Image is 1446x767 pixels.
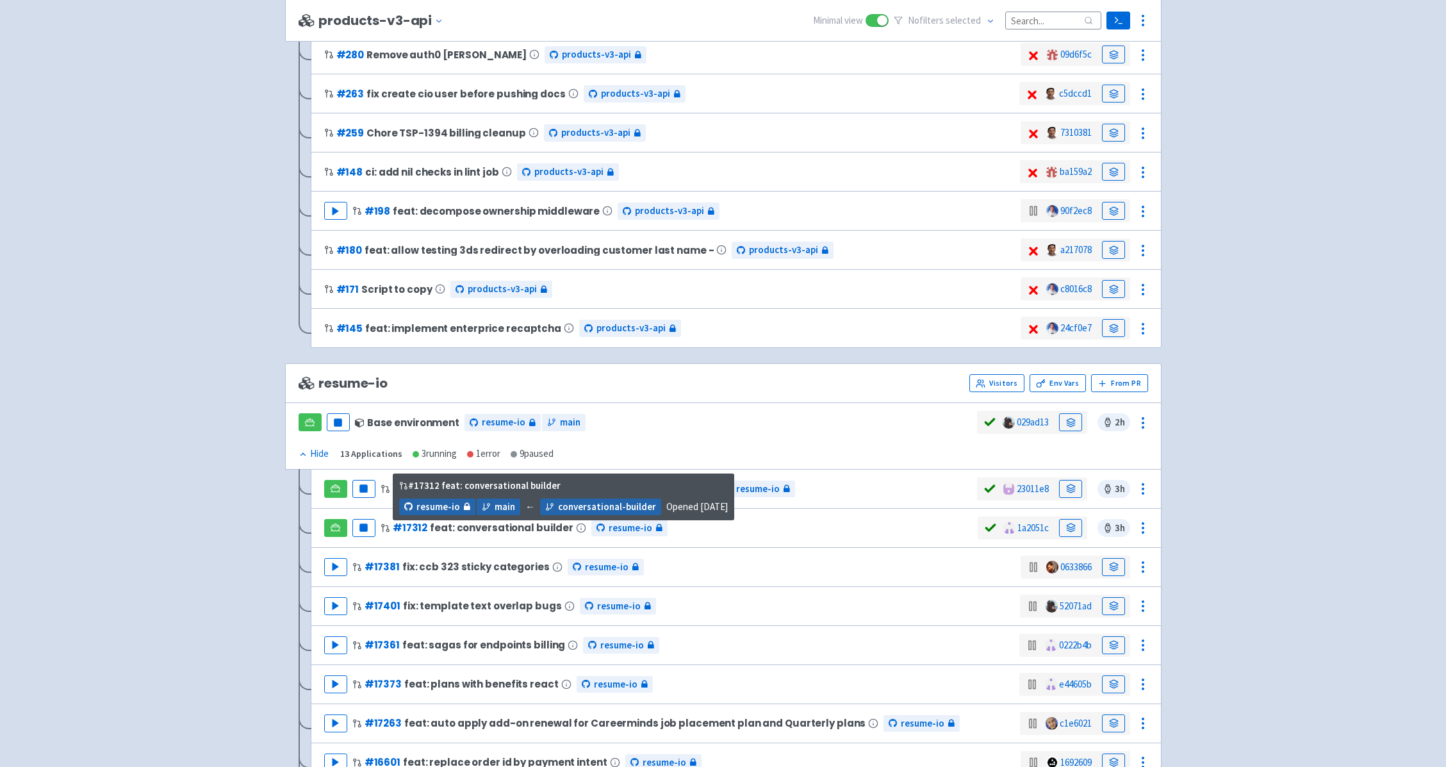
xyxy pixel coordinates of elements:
button: Pause [352,480,375,498]
a: Env Vars [1030,374,1086,392]
span: main [495,500,515,515]
a: resume-io [591,520,668,537]
a: ba159a2 [1060,165,1092,177]
a: 029ad13 [1017,416,1049,428]
a: products-v3-api [545,46,646,63]
a: products-v3-api [579,320,681,337]
a: #17263 [365,716,402,730]
a: resume-io [568,559,644,576]
span: resume-io [594,677,637,692]
span: Opened [666,500,728,513]
span: Chore TSP-1394 billing cleanup [366,128,526,138]
a: products-v3-api [544,124,646,142]
span: 2 h [1097,413,1130,431]
a: 0222b4b [1059,639,1092,651]
a: 0633866 [1060,561,1092,573]
a: #198 [365,204,391,218]
span: resume-io [597,599,641,614]
a: c8016c8 [1060,283,1092,295]
a: 24cf0e7 [1060,322,1092,334]
button: From PR [1091,374,1148,392]
a: #148 [336,165,363,179]
span: No filter s [908,13,981,28]
a: #17312 [393,521,427,534]
a: Visitors [969,374,1024,392]
input: Search... [1005,12,1101,29]
span: fix: ccb 323 sticky categories [402,561,550,572]
span: resume-io [609,521,652,536]
div: 1 error [467,447,500,461]
span: products-v3-api [561,126,630,140]
button: Play [324,675,347,693]
a: Terminal [1106,12,1130,29]
span: products-v3-api [749,243,818,258]
a: resume-io [580,598,656,615]
a: resume-io [464,414,541,431]
span: ← [525,500,535,515]
a: #263 [336,87,365,101]
span: resume-io [416,500,460,515]
span: products-v3-api [635,204,704,219]
span: resume-io [600,638,644,653]
span: feat: implement enterprice recaptcha [365,323,561,334]
span: products-v3-api [601,87,670,101]
span: fix: template text overlap bugs [403,600,562,611]
a: 52071ad [1060,600,1092,612]
span: resume-io [482,415,525,430]
span: feat: conversational builder [430,522,573,533]
div: Hide [299,447,329,461]
span: conversational-builder [558,500,656,515]
button: Play [324,636,347,654]
span: ci: add nil checks in lint job [365,167,499,177]
a: #180 [336,243,363,257]
a: main [542,414,586,431]
a: 7310381 [1060,126,1092,138]
a: products-v3-api [618,202,719,220]
a: #259 [336,126,365,140]
button: Play [324,558,347,576]
a: 90f2ec8 [1060,204,1092,217]
a: conversational-builder [540,499,661,516]
a: resume-io [399,499,475,516]
a: #17401 [365,599,400,613]
button: Play [324,714,347,732]
span: Script to copy [361,284,432,295]
span: feat: plans with benefits react [404,679,559,689]
a: 23011e8 [1017,482,1049,495]
a: #17361 [365,638,400,652]
a: #17373 [365,677,402,691]
div: 3 running [413,447,457,461]
span: products-v3-api [468,282,537,297]
span: resume-io [736,482,780,497]
span: products-v3-api [596,321,666,336]
a: resume-io [883,715,960,732]
span: feat: sagas for endpoints billing [402,639,565,650]
button: Pause [327,413,350,431]
a: 09d6f5c [1060,48,1092,60]
time: [DATE] [700,500,728,513]
a: a217078 [1060,243,1092,256]
span: feat: auto apply add-on renewal for Careerminds job placement plan and Quarterly plans [404,718,866,729]
span: Minimal view [813,13,863,28]
button: Pause [352,519,375,537]
div: # 17312 feat: conversational builder [399,479,561,493]
span: Remove auth0 [PERSON_NAME] [366,49,527,60]
span: 3 h [1097,480,1130,498]
button: products-v3-api [318,13,448,28]
a: #17381 [365,560,400,573]
span: resume-io [299,376,388,391]
a: products-v3-api [450,281,552,298]
a: #171 [336,283,359,296]
div: 13 Applications [340,447,402,461]
a: resume-io [719,481,795,498]
span: selected [946,14,981,26]
a: #145 [336,322,363,335]
button: Play [324,597,347,615]
span: main [560,415,580,430]
a: 1a2051c [1017,522,1049,534]
a: c5dccd1 [1059,87,1092,99]
a: e44605b [1059,678,1092,690]
span: resume-io [585,560,629,575]
span: fix create cio user before pushing docs [366,88,566,99]
a: resume-io [577,676,653,693]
